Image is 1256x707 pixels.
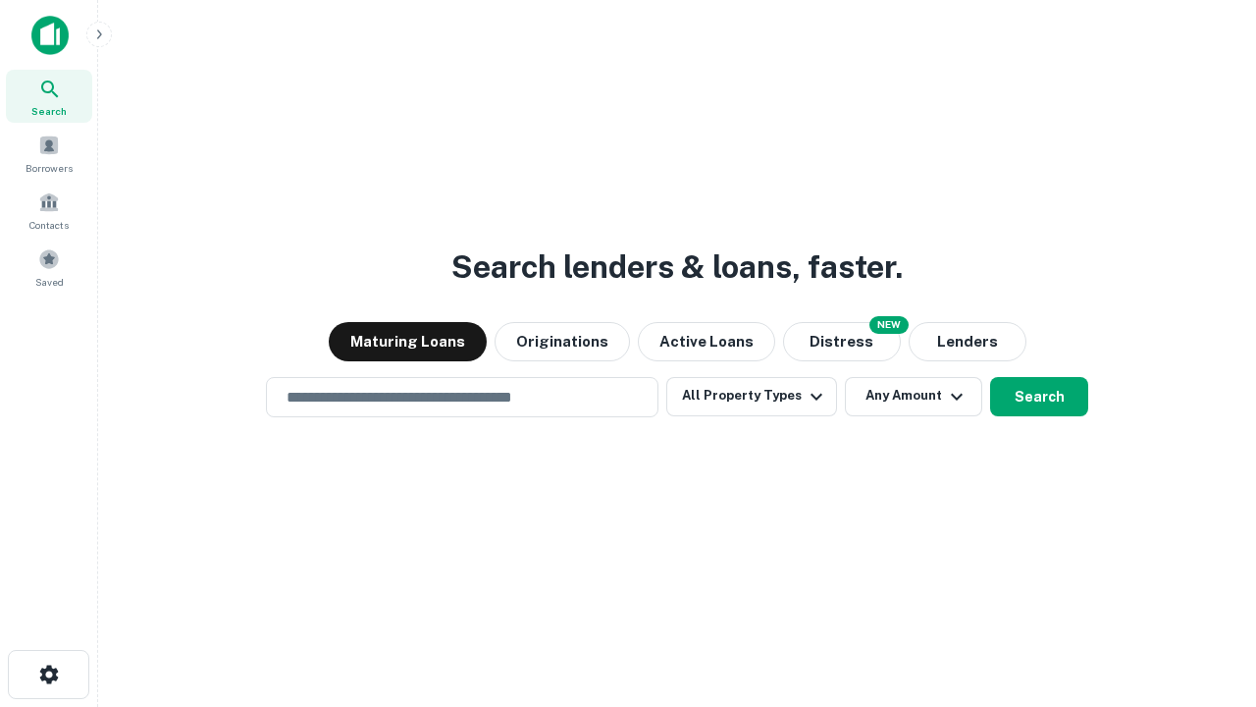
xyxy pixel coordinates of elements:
button: Maturing Loans [329,322,487,361]
h3: Search lenders & loans, faster. [451,244,903,291]
button: Search distressed loans with lien and other non-mortgage details. [783,322,901,361]
a: Contacts [6,184,92,237]
button: Any Amount [845,377,982,416]
button: Lenders [909,322,1026,361]
a: Search [6,70,92,123]
span: Contacts [29,217,69,233]
button: All Property Types [666,377,837,416]
button: Active Loans [638,322,775,361]
div: NEW [869,316,909,334]
span: Search [31,103,67,119]
a: Borrowers [6,127,92,180]
span: Saved [35,274,64,290]
button: Originations [495,322,630,361]
iframe: Chat Widget [1158,550,1256,644]
img: capitalize-icon.png [31,16,69,55]
a: Saved [6,241,92,294]
span: Borrowers [26,160,73,176]
button: Search [990,377,1088,416]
